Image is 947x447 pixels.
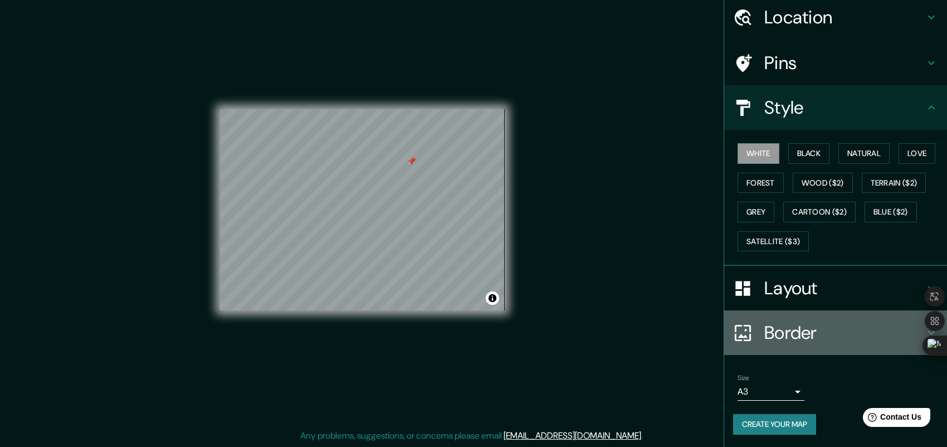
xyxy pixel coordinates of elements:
[724,310,947,355] div: Border
[738,143,779,164] button: White
[788,143,830,164] button: Black
[764,52,925,74] h4: Pins
[848,404,935,435] iframe: Help widget launcher
[738,202,774,222] button: Grey
[764,322,925,344] h4: Border
[738,231,809,252] button: Satellite ($3)
[783,202,856,222] button: Cartoon ($2)
[738,373,749,383] label: Size
[838,143,890,164] button: Natural
[733,414,816,435] button: Create your map
[764,277,925,299] h4: Layout
[764,6,925,28] h4: Location
[738,383,804,401] div: A3
[865,202,917,222] button: Blue ($2)
[862,173,926,193] button: Terrain ($2)
[724,41,947,85] div: Pins
[643,429,645,443] div: .
[724,85,947,130] div: Style
[764,96,925,119] h4: Style
[300,429,643,443] p: Any problems, suggestions, or concerns please email .
[738,173,784,193] button: Forest
[645,429,647,443] div: .
[793,173,853,193] button: Wood ($2)
[220,109,505,310] canvas: Map
[724,266,947,310] div: Layout
[504,430,641,441] a: [EMAIL_ADDRESS][DOMAIN_NAME]
[899,143,935,164] button: Love
[486,291,499,305] button: Toggle attribution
